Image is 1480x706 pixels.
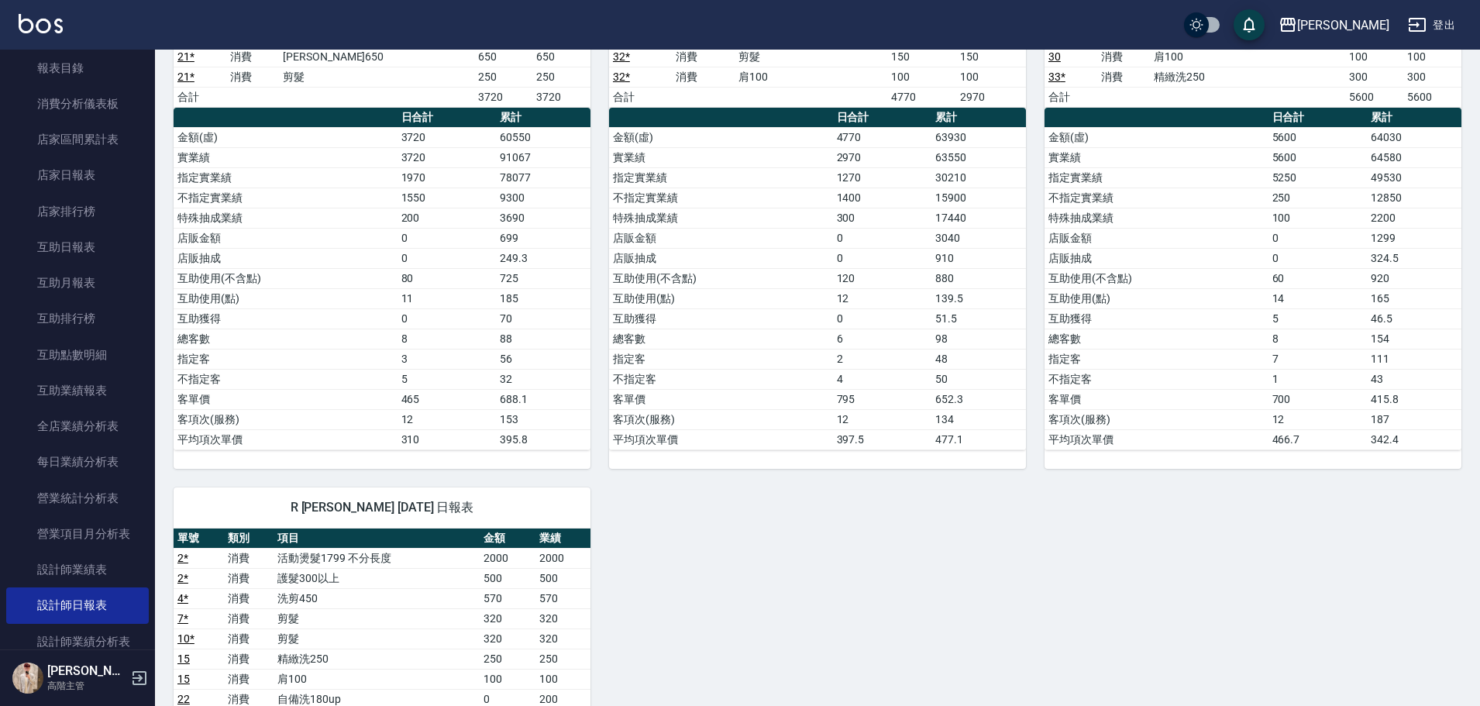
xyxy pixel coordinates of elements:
td: 4770 [833,127,931,147]
td: 500 [535,568,590,588]
button: [PERSON_NAME] [1272,9,1396,41]
a: 每日業績分析表 [6,444,149,480]
td: 1970 [398,167,496,188]
td: 0 [1268,248,1367,268]
td: 300 [1403,67,1461,87]
td: 100 [887,67,957,87]
a: 15 [177,653,190,665]
a: 消費分析儀表板 [6,86,149,122]
a: 營業統計分析表 [6,480,149,516]
td: 5 [398,369,496,389]
td: 60550 [496,127,590,147]
td: 消費 [226,67,279,87]
td: 實業績 [1045,147,1268,167]
td: 56 [496,349,590,369]
td: 肩100 [274,669,480,689]
td: 8 [1268,329,1367,349]
th: 日合計 [833,108,931,128]
td: 300 [1345,67,1403,87]
a: 全店業績分析表 [6,408,149,444]
td: 100 [1345,46,1403,67]
td: 100 [480,669,535,689]
td: 6 [833,329,931,349]
a: 互助業績報表 [6,373,149,408]
td: 互助獲得 [609,308,833,329]
td: 465 [398,389,496,409]
table: a dense table [1045,108,1461,450]
td: 特殊抽成業績 [609,208,833,228]
td: 互助獲得 [174,308,398,329]
th: 業績 [535,529,590,549]
td: 0 [398,248,496,268]
p: 高階主管 [47,679,126,693]
td: 920 [1367,268,1461,288]
td: 消費 [672,46,735,67]
td: 金額(虛) [174,127,398,147]
td: 消費 [672,67,735,87]
td: 1550 [398,188,496,208]
td: 88 [496,329,590,349]
td: 消費 [1097,46,1150,67]
th: 累計 [496,108,590,128]
td: [PERSON_NAME]650 [279,46,474,67]
td: 活動燙髮1799 不分長度 [274,548,480,568]
td: 300 [833,208,931,228]
td: 320 [480,608,535,629]
td: 客單價 [174,389,398,409]
td: 5600 [1268,147,1367,167]
td: 消費 [226,46,279,67]
td: 9300 [496,188,590,208]
td: 0 [1268,228,1367,248]
td: 不指定客 [609,369,833,389]
td: 12 [398,409,496,429]
td: 肩100 [1150,46,1345,67]
td: 395.8 [496,429,590,449]
td: 實業績 [174,147,398,167]
a: 店家區間累計表 [6,122,149,157]
td: 5600 [1345,87,1403,107]
a: 店家排行榜 [6,194,149,229]
td: 0 [833,248,931,268]
a: 店家日報表 [6,157,149,193]
td: 平均項次單價 [174,429,398,449]
td: 880 [931,268,1026,288]
td: 100 [1268,208,1367,228]
td: 4 [833,369,931,389]
td: 客項次(服務) [1045,409,1268,429]
td: 139.5 [931,288,1026,308]
td: 平均項次單價 [1045,429,1268,449]
a: 設計師日報表 [6,587,149,623]
th: 類別 [224,529,274,549]
td: 725 [496,268,590,288]
a: 30 [1048,50,1061,63]
td: 指定客 [1045,349,1268,369]
td: 互助使用(點) [609,288,833,308]
td: 5250 [1268,167,1367,188]
td: 32 [496,369,590,389]
td: 2000 [480,548,535,568]
td: 320 [535,629,590,649]
td: 不指定客 [174,369,398,389]
td: 0 [833,308,931,329]
td: 3690 [496,208,590,228]
td: 店販抽成 [174,248,398,268]
td: 98 [931,329,1026,349]
td: 250 [480,649,535,669]
td: 剪髮 [274,608,480,629]
td: 3720 [532,87,590,107]
td: 30210 [931,167,1026,188]
td: 250 [532,67,590,87]
td: 店販金額 [609,228,833,248]
td: 652.3 [931,389,1026,409]
td: 0 [398,308,496,329]
td: 金額(虛) [609,127,833,147]
th: 金額 [480,529,535,549]
td: 120 [833,268,931,288]
td: 795 [833,389,931,409]
td: 500 [480,568,535,588]
th: 單號 [174,529,224,549]
th: 日合計 [1268,108,1367,128]
td: 總客數 [609,329,833,349]
th: 累計 [1367,108,1461,128]
img: Person [12,663,43,694]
